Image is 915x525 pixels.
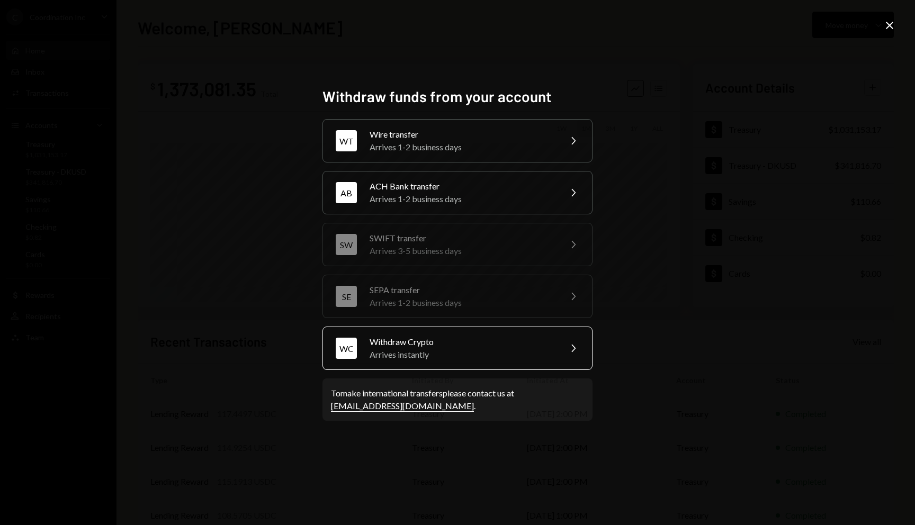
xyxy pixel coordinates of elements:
div: SE [336,286,357,307]
div: SEPA transfer [370,284,554,296]
button: SWSWIFT transferArrives 3-5 business days [322,223,593,266]
div: AB [336,182,357,203]
div: WT [336,130,357,151]
div: SWIFT transfer [370,232,554,245]
div: Arrives 1-2 business days [370,141,554,153]
div: SW [336,234,357,255]
button: WTWire transferArrives 1-2 business days [322,119,593,162]
div: Withdraw Crypto [370,336,554,348]
button: ABACH Bank transferArrives 1-2 business days [322,171,593,214]
h2: Withdraw funds from your account [322,86,593,107]
button: WCWithdraw CryptoArrives instantly [322,327,593,370]
div: ACH Bank transfer [370,180,554,193]
a: [EMAIL_ADDRESS][DOMAIN_NAME] [331,401,474,412]
button: SESEPA transferArrives 1-2 business days [322,275,593,318]
div: Arrives 1-2 business days [370,296,554,309]
div: Wire transfer [370,128,554,141]
div: Arrives instantly [370,348,554,361]
div: Arrives 3-5 business days [370,245,554,257]
div: To make international transfers please contact us at . [331,387,584,412]
div: WC [336,338,357,359]
div: Arrives 1-2 business days [370,193,554,205]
